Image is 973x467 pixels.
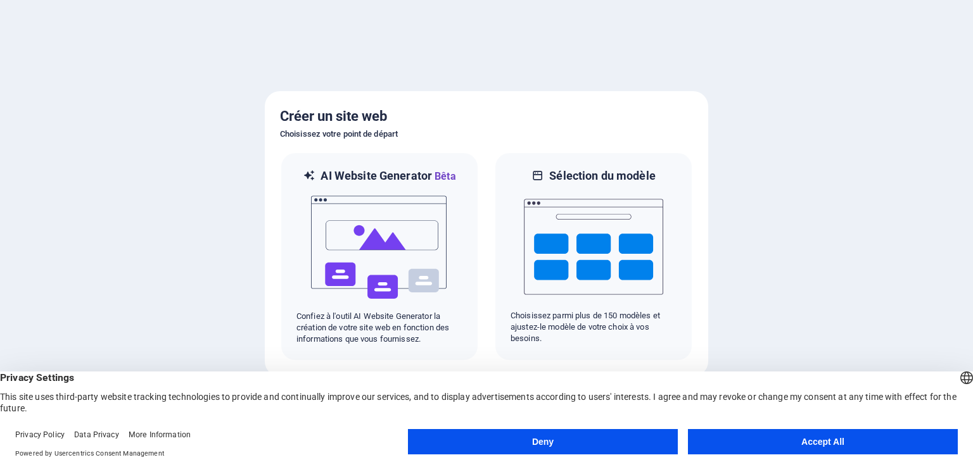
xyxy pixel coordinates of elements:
h5: Créer un site web [280,106,693,127]
p: Confiez à l'outil AI Website Generator la création de votre site web en fonction des informations... [296,311,462,345]
h6: Sélection du modèle [549,168,656,184]
div: AI Website GeneratorBêtaaiConfiez à l'outil AI Website Generator la création de votre site web en... [280,152,479,361]
img: ai [310,184,449,311]
span: Bêta [432,170,456,182]
h6: Choisissez votre point de départ [280,127,693,142]
h6: AI Website Generator [321,168,455,184]
div: Sélection du modèleChoisissez parmi plus de 150 modèles et ajustez-le modèle de votre choix à vos... [494,152,693,361]
p: Choisissez parmi plus de 150 modèles et ajustez-le modèle de votre choix à vos besoins. [511,310,677,344]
